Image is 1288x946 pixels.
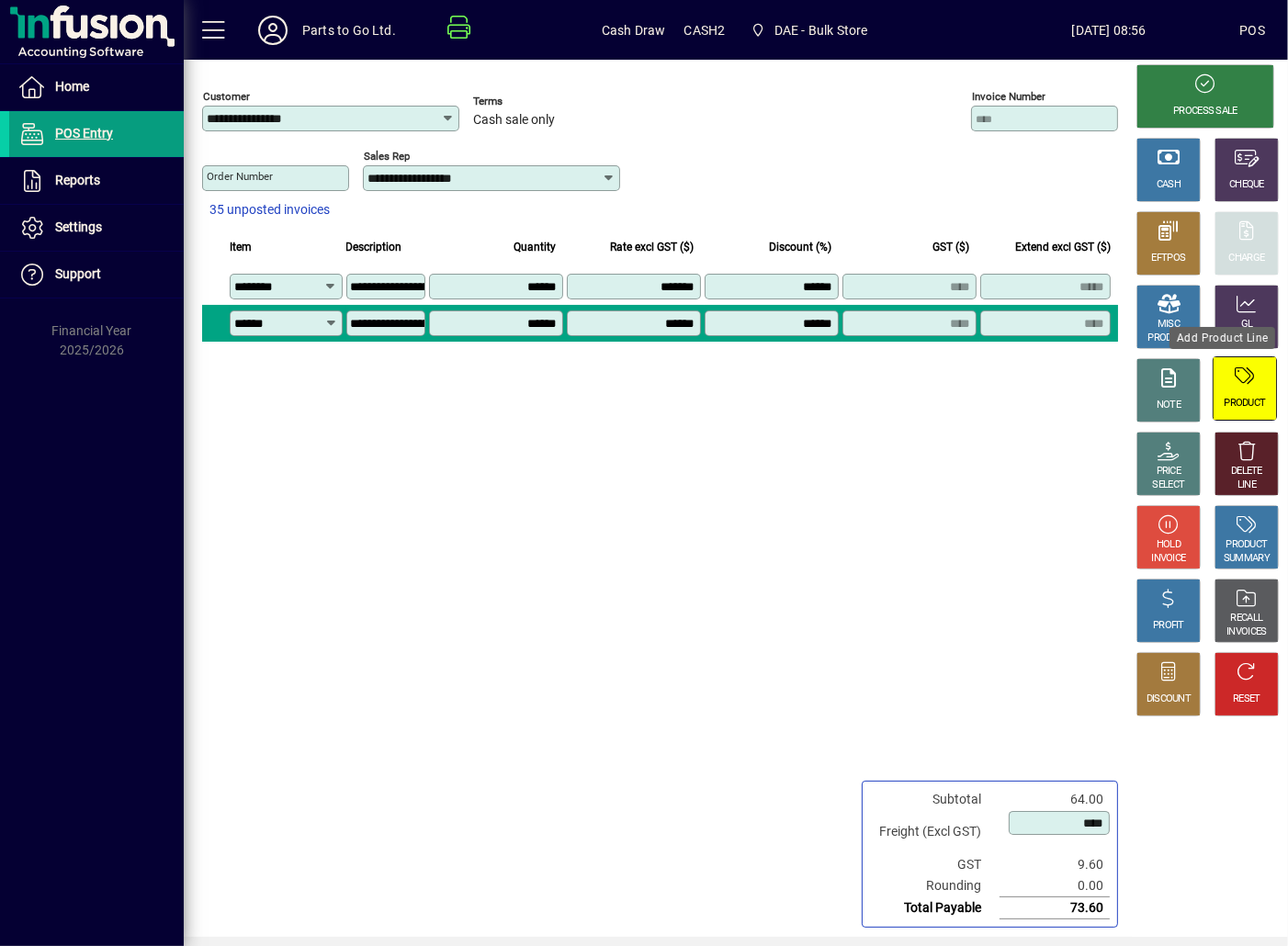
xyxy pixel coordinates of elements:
[207,170,273,183] mat-label: Order number
[230,237,252,257] span: Item
[1241,318,1253,332] div: GL
[1152,252,1186,265] div: EFTPOS
[932,237,969,257] span: GST ($)
[473,113,555,128] span: Cash sale only
[203,90,250,103] mat-label: Customer
[1153,619,1184,633] div: PROFIT
[602,16,666,45] span: Cash Draw
[870,810,1000,854] td: Freight (Excl GST)
[1157,399,1181,412] div: NOTE
[870,875,1000,897] td: Rounding
[1231,465,1262,479] div: DELETE
[1173,105,1237,118] div: PROCESS SALE
[1169,327,1275,349] div: Add Product Line
[9,205,184,251] a: Settings
[1015,237,1111,257] span: Extend excl GST ($)
[473,96,583,107] span: Terms
[769,237,831,257] span: Discount (%)
[1151,552,1185,566] div: INVOICE
[1000,854,1110,875] td: 9.60
[55,79,89,94] span: Home
[1158,318,1180,332] div: MISC
[1157,538,1181,552] div: HOLD
[774,16,868,45] span: DAE - Bulk Store
[978,16,1240,45] span: [DATE] 08:56
[870,854,1000,875] td: GST
[55,220,102,234] span: Settings
[870,789,1000,810] td: Subtotal
[610,237,694,257] span: Rate excl GST ($)
[1157,178,1181,192] div: CASH
[743,14,875,47] span: DAE - Bulk Store
[243,14,302,47] button: Profile
[346,237,402,257] span: Description
[364,150,410,163] mat-label: Sales rep
[972,90,1045,103] mat-label: Invoice number
[1000,897,1110,919] td: 73.60
[1226,625,1266,639] div: INVOICES
[9,64,184,110] a: Home
[870,897,1000,919] td: Total Payable
[1231,612,1263,625] div: RECALL
[302,16,396,45] div: Parts to Go Ltd.
[1147,332,1189,345] div: PRODUCT
[55,266,101,281] span: Support
[1224,397,1265,411] div: PRODUCT
[1233,693,1260,706] div: RESET
[1237,479,1256,492] div: LINE
[1229,178,1264,192] div: CHEQUE
[1229,252,1265,265] div: CHARGE
[1153,479,1185,492] div: SELECT
[1157,465,1181,479] div: PRICE
[1000,789,1110,810] td: 64.00
[514,237,556,257] span: Quantity
[1239,16,1265,45] div: POS
[9,252,184,298] a: Support
[55,126,113,141] span: POS Entry
[1226,538,1267,552] div: PRODUCT
[9,158,184,204] a: Reports
[1000,875,1110,897] td: 0.00
[1147,693,1191,706] div: DISCOUNT
[202,194,337,227] button: 35 unposted invoices
[1224,552,1270,566] div: SUMMARY
[684,16,726,45] span: CASH2
[209,200,330,220] span: 35 unposted invoices
[55,173,100,187] span: Reports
